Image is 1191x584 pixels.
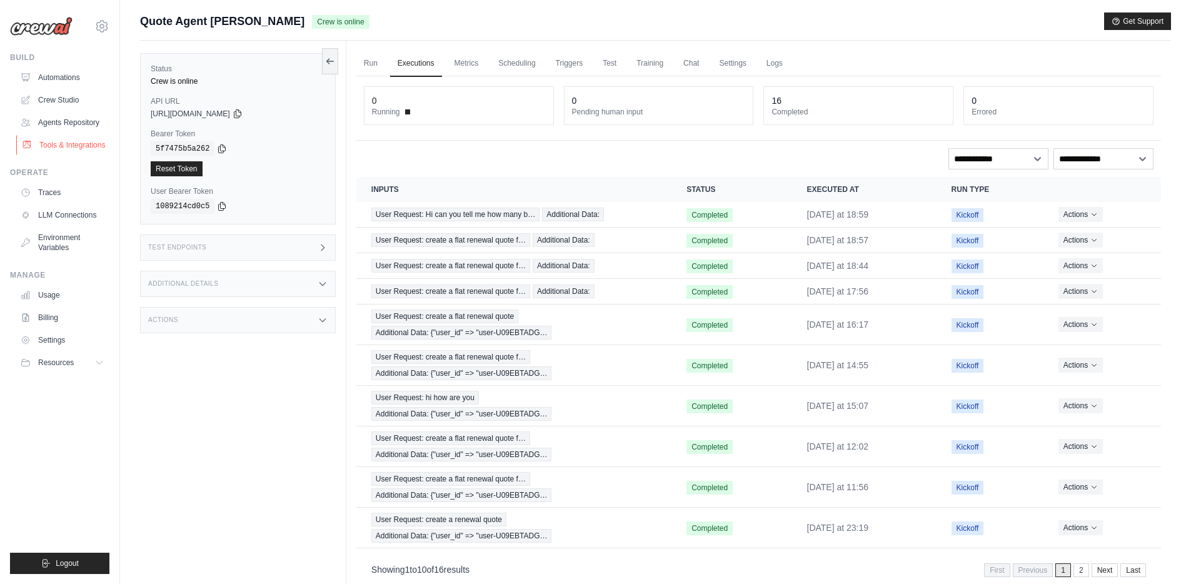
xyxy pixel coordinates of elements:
[807,360,869,370] time: October 3, 2025 at 14:55 PDT
[38,358,74,368] span: Resources
[371,529,552,543] span: Additional Data: {"user_id" => "user-U09EBTADG…
[371,563,470,576] p: Showing to of results
[15,68,109,88] a: Automations
[807,235,869,245] time: October 3, 2025 at 18:57 PDT
[371,391,479,405] span: User Request: hi how are you
[595,51,624,77] a: Test
[759,51,790,77] a: Logs
[807,441,869,451] time: October 1, 2025 at 12:02 PDT
[807,320,869,330] time: October 3, 2025 at 16:17 PDT
[15,308,109,328] a: Billing
[148,316,178,324] h3: Actions
[1058,398,1103,413] button: Actions for execution
[372,94,377,107] div: 0
[952,481,984,495] span: Kickoff
[952,400,984,413] span: Kickoff
[671,177,791,202] th: Status
[151,96,325,106] label: API URL
[533,233,595,247] span: Additional Data:
[15,330,109,350] a: Settings
[629,51,671,77] a: Training
[1120,563,1146,577] a: Last
[447,51,486,77] a: Metrics
[371,488,552,502] span: Additional Data: {"user_id" => "user-U09EBTADG…
[1058,207,1103,222] button: Actions for execution
[771,94,781,107] div: 16
[10,270,109,280] div: Manage
[771,107,945,117] dt: Completed
[371,284,656,298] a: View execution details for User Request
[390,51,442,77] a: Executions
[952,208,984,222] span: Kickoff
[10,168,109,178] div: Operate
[937,177,1043,202] th: Run Type
[151,199,214,214] code: 1089214cd0c5
[151,109,230,119] span: [URL][DOMAIN_NAME]
[151,141,214,156] code: 5f7475b5a262
[686,234,733,248] span: Completed
[371,310,656,340] a: View execution details for User Request
[952,521,984,535] span: Kickoff
[1055,563,1071,577] span: 1
[371,350,656,380] a: View execution details for User Request
[371,350,530,364] span: User Request: create a flat renewal quote f…
[952,285,984,299] span: Kickoff
[10,17,73,36] img: Logo
[371,259,656,273] a: View execution details for User Request
[807,523,869,533] time: September 30, 2025 at 23:19 PDT
[1058,520,1103,535] button: Actions for execution
[686,400,733,413] span: Completed
[151,186,325,196] label: User Bearer Token
[371,310,518,323] span: User Request: create a flat renewal quote
[1058,233,1103,248] button: Actions for execution
[807,482,869,492] time: October 1, 2025 at 11:56 PDT
[686,318,733,332] span: Completed
[356,177,671,202] th: Inputs
[405,565,410,575] span: 1
[15,90,109,110] a: Crew Studio
[10,553,109,574] button: Logout
[952,234,984,248] span: Kickoff
[417,565,427,575] span: 10
[686,521,733,535] span: Completed
[10,53,109,63] div: Build
[952,440,984,454] span: Kickoff
[148,280,218,288] h3: Additional Details
[1058,284,1103,299] button: Actions for execution
[984,563,1146,577] nav: Pagination
[676,51,706,77] a: Chat
[542,208,604,221] span: Additional Data:
[372,107,400,117] span: Running
[1058,358,1103,373] button: Actions for execution
[371,513,506,526] span: User Request: create a renewal quote
[371,431,656,461] a: View execution details for User Request
[371,233,530,247] span: User Request: create a flat renewal quote f…
[1058,258,1103,273] button: Actions for execution
[371,326,552,340] span: Additional Data: {"user_id" => "user-U09EBTADG…
[491,51,543,77] a: Scheduling
[371,472,530,486] span: User Request: create a flat renewal quote f…
[15,228,109,258] a: Environment Variables
[572,107,746,117] dt: Pending human input
[151,76,325,86] div: Crew is online
[140,13,304,30] span: Quote Agent [PERSON_NAME]
[972,94,977,107] div: 0
[533,284,595,298] span: Additional Data:
[371,448,552,461] span: Additional Data: {"user_id" => "user-U09EBTADG…
[533,259,595,273] span: Additional Data:
[371,472,656,502] a: View execution details for User Request
[312,15,369,29] span: Crew is online
[952,359,984,373] span: Kickoff
[15,113,109,133] a: Agents Repository
[371,513,656,543] a: View execution details for User Request
[1058,439,1103,454] button: Actions for execution
[1128,524,1191,584] iframe: Chat Widget
[711,51,753,77] a: Settings
[686,208,733,222] span: Completed
[371,208,656,221] a: View execution details for User Request
[151,161,203,176] a: Reset Token
[371,366,552,380] span: Additional Data: {"user_id" => "user-U09EBTADG…
[807,261,869,271] time: October 3, 2025 at 18:44 PDT
[952,259,984,273] span: Kickoff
